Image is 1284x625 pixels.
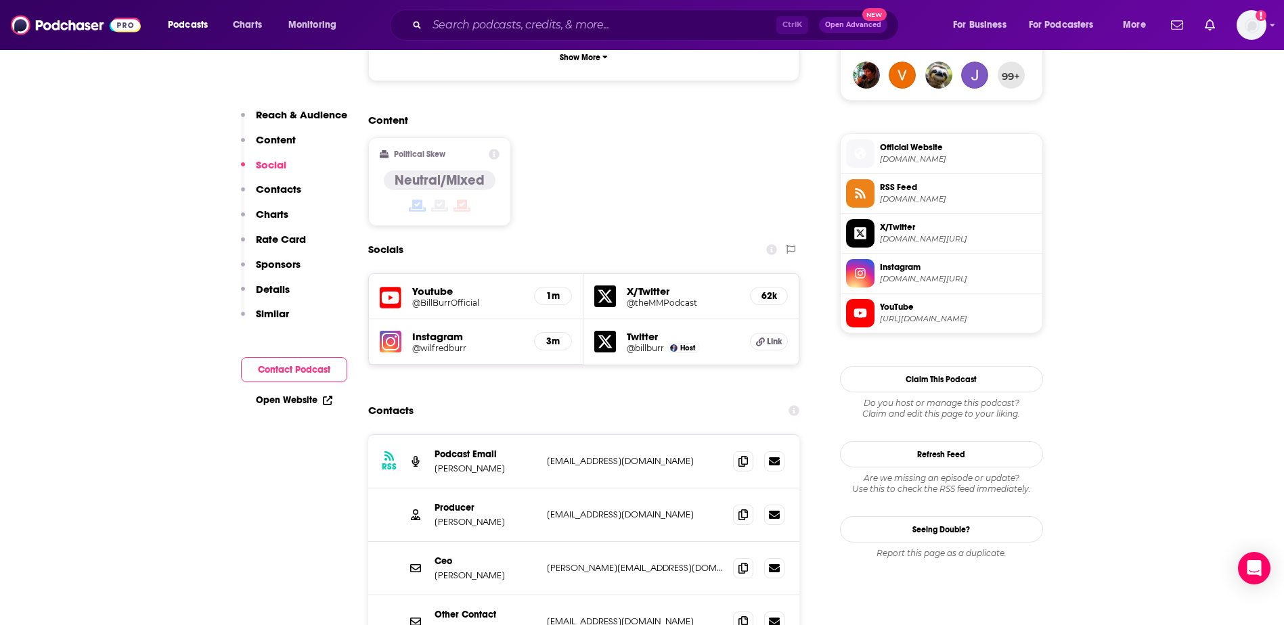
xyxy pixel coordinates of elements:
[11,12,141,38] img: Podchaser - Follow, Share and Rate Podcasts
[853,62,880,89] img: FRONKLIN
[256,133,296,146] p: Content
[825,22,881,28] span: Open Advanced
[435,448,536,460] p: Podcast Email
[925,62,952,89] img: alnagy
[1123,16,1146,34] span: More
[1237,10,1266,40] span: Logged in as WE_Broadcast
[241,357,347,382] button: Contact Podcast
[880,194,1037,204] span: omnycontent.com
[840,398,1043,409] span: Do you host or manage this podcast?
[256,108,347,121] p: Reach & Audience
[435,502,536,513] p: Producer
[761,290,776,302] h5: 62k
[435,570,536,581] p: [PERSON_NAME]
[880,234,1037,244] span: twitter.com/theMMPodcast
[846,259,1037,287] a: Instagram[DOMAIN_NAME][URL]
[256,258,301,271] p: Sponsors
[368,237,403,262] h2: Socials
[547,509,723,520] p: [EMAIL_ADDRESS][DOMAIN_NAME]
[435,609,536,620] p: Other Contact
[880,301,1037,313] span: YouTube
[880,221,1037,233] span: X/Twitter
[412,285,524,298] h5: Youtube
[158,14,225,36] button: open menu
[1166,14,1189,37] a: Show notifications dropdown
[547,455,723,467] p: [EMAIL_ADDRESS][DOMAIN_NAME]
[241,208,288,233] button: Charts
[846,219,1037,248] a: X/Twitter[DOMAIN_NAME][URL]
[241,108,347,133] button: Reach & Audience
[1237,10,1266,40] button: Show profile menu
[241,258,301,283] button: Sponsors
[1029,16,1094,34] span: For Podcasters
[961,62,988,89] img: Julebug
[627,343,664,353] h5: @billburr
[288,16,336,34] span: Monitoring
[1199,14,1220,37] a: Show notifications dropdown
[256,158,286,171] p: Social
[546,290,560,302] h5: 1m
[880,181,1037,193] span: RSS Feed
[380,45,789,70] button: Show More
[412,298,524,308] a: @BillBurrOfficial
[880,154,1037,164] span: allthingscomedy.com
[944,14,1023,36] button: open menu
[953,16,1006,34] span: For Business
[233,16,262,34] span: Charts
[241,283,290,308] button: Details
[382,461,397,472] h3: RSS
[241,158,286,183] button: Social
[840,473,1043,494] div: Are we missing an episode or update? Use this to check the RSS feed immediately.
[819,17,887,33] button: Open AdvancedNew
[168,16,208,34] span: Podcasts
[403,9,912,41] div: Search podcasts, credits, & more...
[840,548,1043,559] div: Report this page as a duplicate.
[547,562,723,574] p: [PERSON_NAME][EMAIL_ADDRESS][DOMAIN_NAME]
[412,343,524,353] a: @wilfredburr
[241,233,306,258] button: Rate Card
[846,139,1037,168] a: Official Website[DOMAIN_NAME]
[840,516,1043,542] a: Seeing Double?
[256,283,290,296] p: Details
[241,183,301,208] button: Contacts
[256,183,301,195] p: Contacts
[846,179,1037,208] a: RSS Feed[DOMAIN_NAME]
[627,330,739,343] h5: Twitter
[627,298,739,308] a: @theMMPodcast
[889,62,916,89] img: vispilpro
[368,114,789,126] h2: Content
[256,208,288,221] p: Charts
[998,62,1025,89] button: 99+
[412,330,524,343] h5: Instagram
[840,398,1043,419] div: Claim and edit this page to your liking.
[241,133,296,158] button: Content
[680,344,695,352] span: Host
[627,285,739,298] h5: X/Twitter
[750,333,788,350] a: Link
[435,516,536,528] p: [PERSON_NAME]
[279,14,354,36] button: open menu
[435,463,536,474] p: [PERSON_NAME]
[1237,10,1266,40] img: User Profile
[840,366,1043,392] button: Claim This Podcast
[224,14,270,36] a: Charts
[560,53,600,62] p: Show More
[767,336,782,347] span: Link
[880,261,1037,273] span: Instagram
[776,16,808,34] span: Ctrl K
[670,344,678,352] a: Bill Burr
[256,233,306,246] p: Rate Card
[1020,14,1113,36] button: open menu
[241,307,289,332] button: Similar
[546,335,560,347] h5: 3m
[394,149,445,159] h2: Political Skew
[256,307,289,320] p: Similar
[880,141,1037,154] span: Official Website
[880,274,1037,284] span: instagram.com/wilfredburr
